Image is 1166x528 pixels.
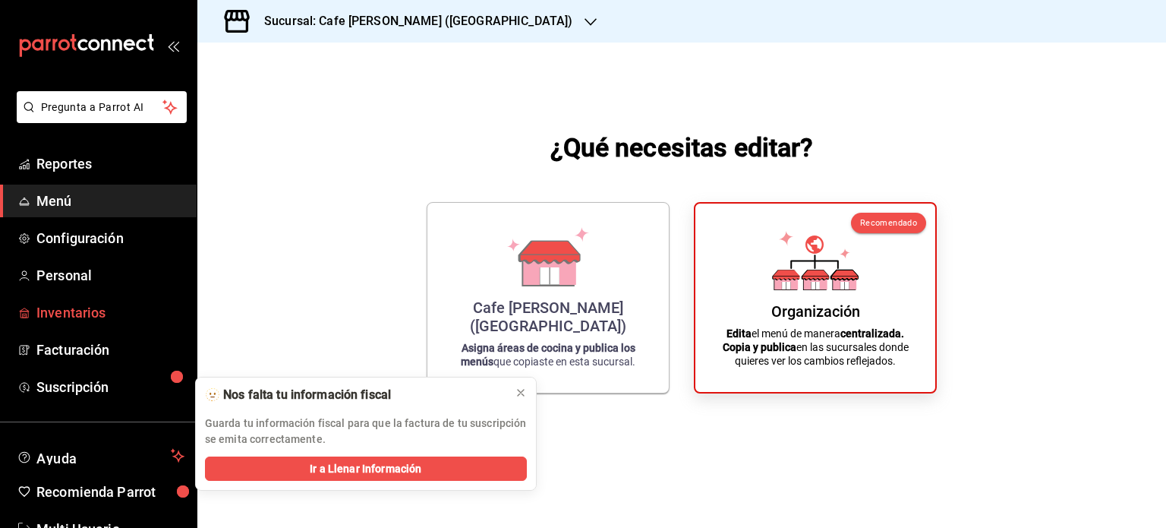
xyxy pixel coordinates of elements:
[36,340,184,360] span: Facturación
[36,228,184,248] span: Configuración
[771,302,860,321] div: Organización
[36,447,165,465] span: Ayuda
[714,327,917,368] p: el menú de manera en las sucursales donde quieres ver los cambios reflejados.
[205,387,503,403] div: 🫥 Nos falta tu información fiscal
[860,218,917,228] span: Recomendado
[723,341,796,353] strong: Copia y publica
[446,341,651,368] p: que copiaste en esta sucursal.
[446,299,651,335] div: Cafe [PERSON_NAME] ([GEOGRAPHIC_DATA])
[310,461,421,477] span: Ir a Llenar Información
[726,327,752,340] strong: Edita
[17,91,187,123] button: Pregunta a Parrot AI
[167,40,179,52] button: open_drawer_menu
[41,100,163,115] span: Pregunta a Parrot AI
[252,12,572,30] h3: Sucursal: Cafe [PERSON_NAME] ([GEOGRAPHIC_DATA])
[205,457,527,481] button: Ir a Llenar Información
[36,302,184,323] span: Inventarios
[36,377,184,397] span: Suscripción
[11,110,187,126] a: Pregunta a Parrot AI
[36,482,184,502] span: Recomienda Parrot
[36,153,184,174] span: Reportes
[550,129,814,166] h1: ¿Qué necesitas editar?
[36,265,184,286] span: Personal
[461,342,635,368] strong: Asigna áreas de cocina y publica los menús
[205,416,527,447] p: Guarda tu información fiscal para que la factura de tu suscripción se emita correctamente.
[36,191,184,211] span: Menú
[840,327,904,340] strong: centralizada.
